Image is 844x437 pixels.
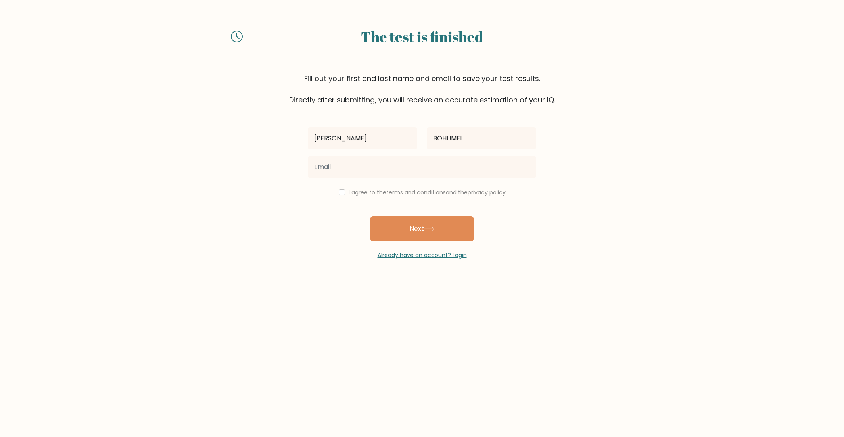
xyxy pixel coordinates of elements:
div: The test is finished [252,26,592,47]
button: Next [370,216,474,241]
input: Email [308,156,536,178]
a: privacy policy [468,188,506,196]
a: terms and conditions [386,188,446,196]
a: Already have an account? Login [378,251,467,259]
div: Fill out your first and last name and email to save your test results. Directly after submitting,... [160,73,684,105]
label: I agree to the and the [349,188,506,196]
input: Last name [427,127,536,149]
input: First name [308,127,417,149]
